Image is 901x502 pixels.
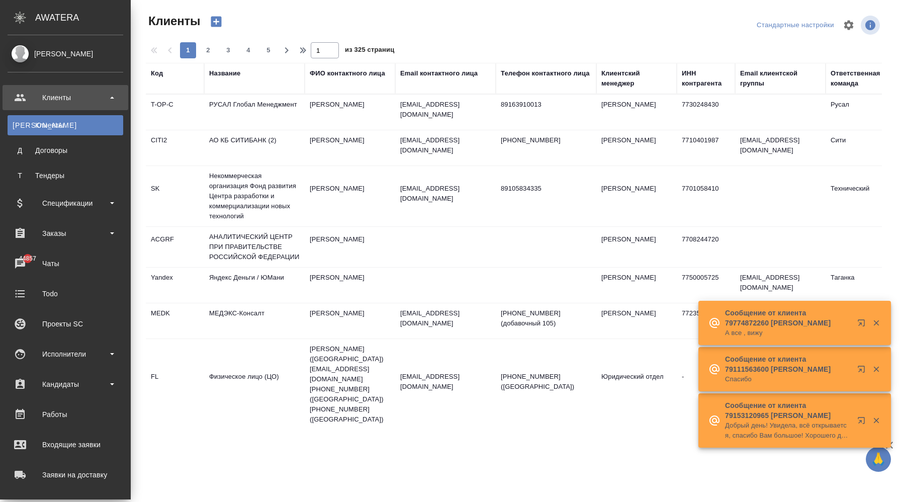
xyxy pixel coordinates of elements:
[204,13,228,30] button: Создать
[200,42,216,58] button: 2
[8,407,123,422] div: Работы
[677,130,735,165] td: 7710401987
[3,462,128,487] a: Заявки на доставку
[13,120,118,130] div: Клиенты
[8,437,123,452] div: Входящие заявки
[725,400,851,421] p: Сообщение от клиента 79153120965 [PERSON_NAME]
[400,184,491,204] p: [EMAIL_ADDRESS][DOMAIN_NAME]
[596,303,677,339] td: [PERSON_NAME]
[400,68,478,78] div: Email контактного лица
[200,45,216,55] span: 2
[305,179,395,214] td: [PERSON_NAME]
[725,328,851,338] p: А все , вижу
[677,229,735,265] td: 7708244720
[146,179,204,214] td: SK
[501,184,591,194] p: 89105834335
[501,135,591,145] p: [PHONE_NUMBER]
[305,268,395,303] td: [PERSON_NAME]
[725,421,851,441] p: Добрый день! Увидела, всё открывается, спасибо Вам большое! Хорошего дня!)
[240,45,256,55] span: 4
[305,95,395,130] td: [PERSON_NAME]
[305,229,395,265] td: [PERSON_NAME]
[851,410,875,435] button: Открыть в новой вкладке
[400,372,491,392] p: [EMAIL_ADDRESS][DOMAIN_NAME]
[204,130,305,165] td: АО КБ СИТИБАНК (2)
[866,365,886,374] button: Закрыть
[861,16,882,35] span: Посмотреть информацию
[682,68,730,89] div: ИНН контрагента
[220,45,236,55] span: 3
[596,130,677,165] td: [PERSON_NAME]
[831,68,901,89] div: Ответственная команда
[754,18,837,33] div: split button
[3,402,128,427] a: Работы
[8,347,123,362] div: Исполнители
[305,339,395,430] td: [PERSON_NAME] ([GEOGRAPHIC_DATA]) [EMAIL_ADDRESS][DOMAIN_NAME] [PHONE_NUMBER] ([GEOGRAPHIC_DATA])...
[8,377,123,392] div: Кандидаты
[146,367,204,402] td: FL
[260,42,277,58] button: 5
[677,367,735,402] td: -
[204,166,305,226] td: Некоммерческая организация Фонд развития Центра разработки и коммерциализации новых технологий
[400,308,491,328] p: [EMAIL_ADDRESS][DOMAIN_NAME]
[146,130,204,165] td: CITI2
[204,268,305,303] td: Яндекс Деньги / ЮМани
[3,251,128,276] a: 44857Чаты
[677,95,735,130] td: 7730248430
[345,44,394,58] span: из 325 страниц
[851,313,875,337] button: Открыть в новой вкладке
[310,68,385,78] div: ФИО контактного лица
[400,100,491,120] p: [EMAIL_ADDRESS][DOMAIN_NAME]
[305,303,395,339] td: [PERSON_NAME]
[305,130,395,165] td: [PERSON_NAME]
[13,254,42,264] span: 44857
[596,367,677,402] td: Юридический отдел
[725,354,851,374] p: Сообщение от клиента 79111563600 [PERSON_NAME]
[151,68,163,78] div: Код
[146,13,200,29] span: Клиенты
[8,256,123,271] div: Чаты
[8,226,123,241] div: Заказы
[501,308,591,328] p: [PHONE_NUMBER] (добавочный 105)
[209,68,240,78] div: Название
[677,268,735,303] td: 7750005725
[240,42,256,58] button: 4
[8,316,123,331] div: Проекты SC
[677,179,735,214] td: 7701058410
[146,95,204,130] td: T-OP-C
[596,179,677,214] td: [PERSON_NAME]
[204,227,305,267] td: АНАЛИТИЧЕСКИЙ ЦЕНТР ПРИ ПРАВИТЕЛЬСТВЕ РОССИЙСКОЙ ФЕДЕРАЦИИ
[13,145,118,155] div: Договоры
[204,303,305,339] td: МЕДЭКС-Консалт
[8,48,123,59] div: [PERSON_NAME]
[8,467,123,482] div: Заявки на доставку
[725,308,851,328] p: Сообщение от клиента 79774872260 [PERSON_NAME]
[146,303,204,339] td: MEDK
[725,374,851,384] p: Спасибо
[501,372,591,392] p: [PHONE_NUMBER] ([GEOGRAPHIC_DATA])
[8,165,123,186] a: ТТендеры
[735,130,826,165] td: [EMAIL_ADDRESS][DOMAIN_NAME]
[35,8,131,28] div: AWATERA
[8,196,123,211] div: Спецификации
[400,135,491,155] p: [EMAIL_ADDRESS][DOMAIN_NAME]
[851,359,875,383] button: Открыть в новой вкладке
[866,416,886,425] button: Закрыть
[8,286,123,301] div: Todo
[677,303,735,339] td: 7723529656
[260,45,277,55] span: 5
[3,281,128,306] a: Todo
[735,268,826,303] td: [EMAIL_ADDRESS][DOMAIN_NAME]
[501,68,590,78] div: Телефон контактного лица
[146,268,204,303] td: Yandex
[8,90,123,105] div: Клиенты
[220,42,236,58] button: 3
[837,13,861,37] span: Настроить таблицу
[866,318,886,327] button: Закрыть
[204,95,305,130] td: РУСАЛ Глобал Менеджмент
[146,229,204,265] td: ACGRF
[204,367,305,402] td: Физическое лицо (ЦО)
[13,171,118,181] div: Тендеры
[596,95,677,130] td: [PERSON_NAME]
[3,311,128,337] a: Проекты SC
